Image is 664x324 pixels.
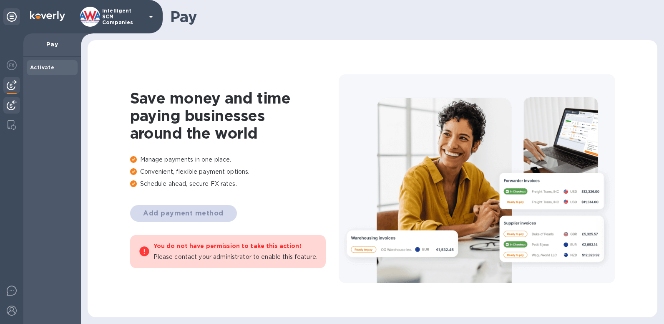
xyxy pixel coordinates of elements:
img: Logo [30,11,65,21]
p: Convenient, flexible payment options. [130,167,339,176]
b: You do not have permission to take this action! [153,243,301,249]
h1: Pay [170,8,651,25]
div: Unpin categories [3,8,20,25]
p: Pay [30,40,74,48]
p: Please contact your administrator to enable this feature. [153,253,318,261]
p: Manage payments in one place. [130,155,339,164]
h1: Save money and time paying businesses around the world [130,89,339,142]
img: Foreign exchange [7,60,17,70]
p: Intelligent SCM Companies [102,8,144,25]
b: Activate [30,64,54,71]
p: Schedule ahead, secure FX rates. [130,180,339,188]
